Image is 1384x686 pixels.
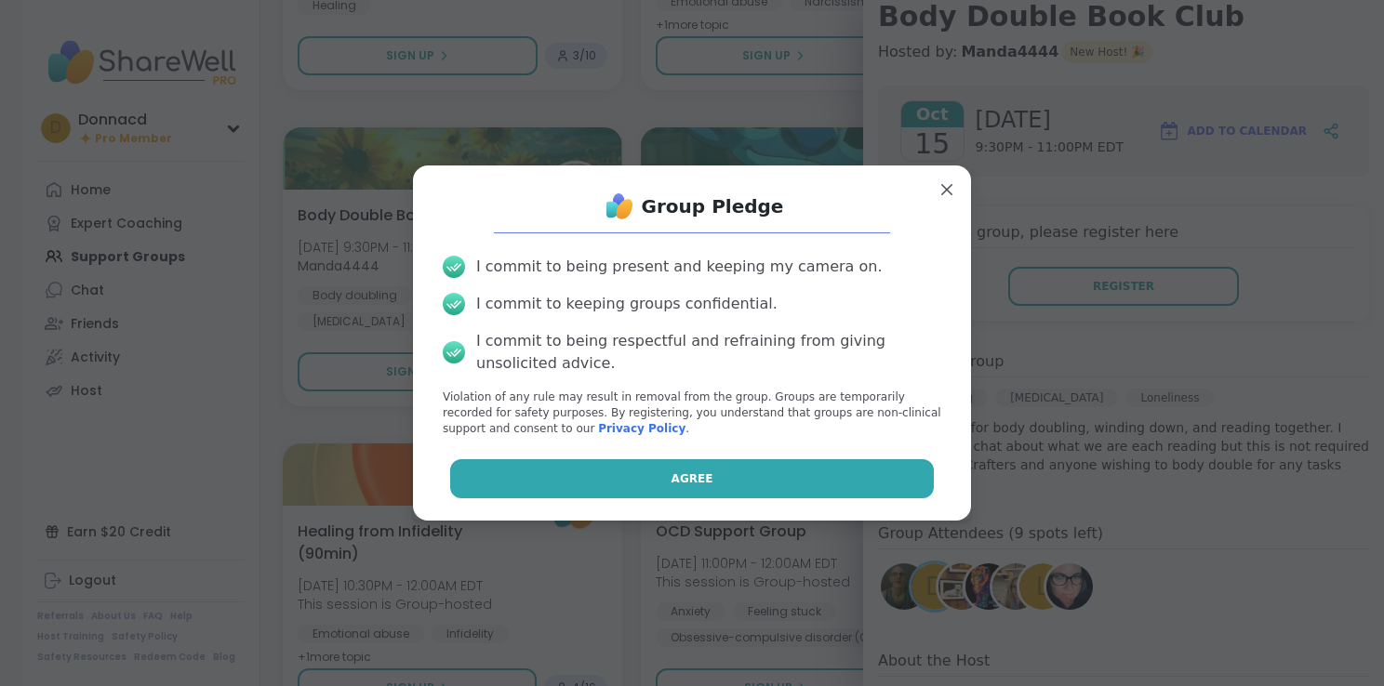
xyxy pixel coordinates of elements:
button: Agree [450,459,935,498]
p: Violation of any rule may result in removal from the group. Groups are temporarily recorded for s... [443,389,941,436]
div: I commit to being respectful and refraining from giving unsolicited advice. [476,330,941,375]
a: Privacy Policy [598,422,685,435]
div: I commit to being present and keeping my camera on. [476,256,882,278]
div: I commit to keeping groups confidential. [476,293,778,315]
img: ShareWell Logo [601,188,638,225]
span: Agree [672,470,713,487]
h1: Group Pledge [642,193,784,219]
